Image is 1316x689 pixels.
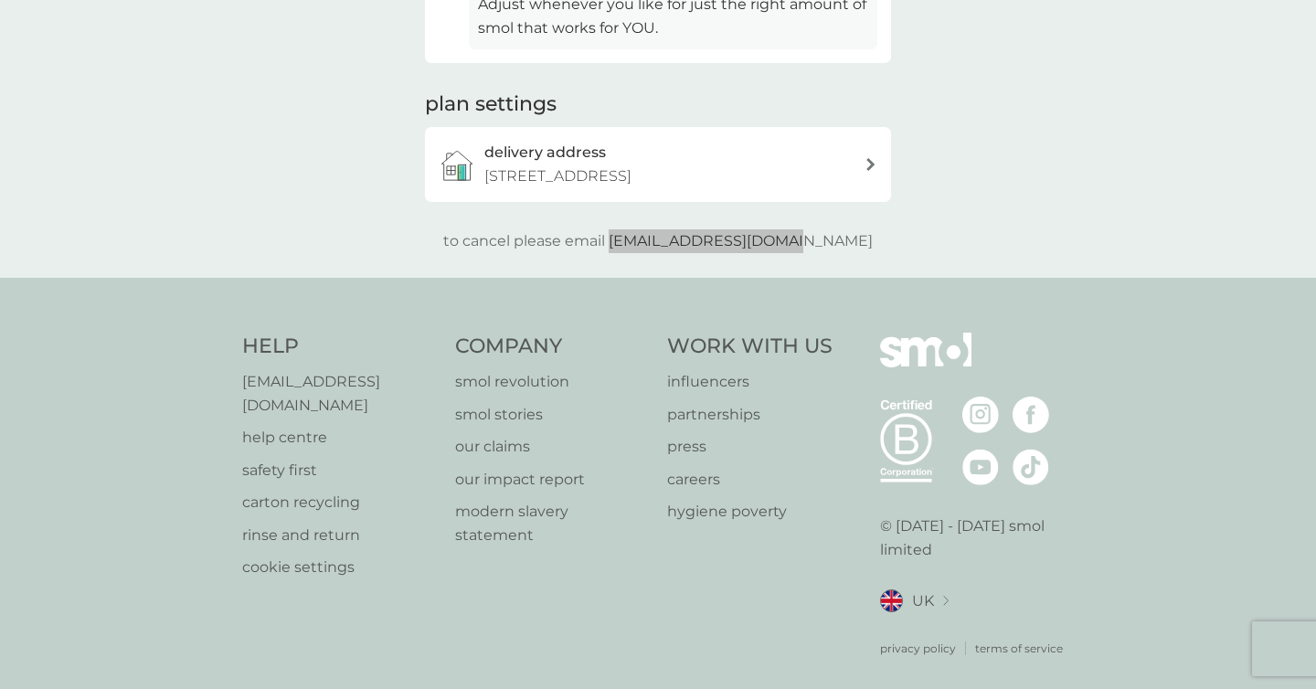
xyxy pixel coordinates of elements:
a: cookie settings [242,556,437,579]
p: [STREET_ADDRESS] [484,164,631,188]
img: UK flag [880,589,903,612]
a: delivery address[STREET_ADDRESS] [425,127,891,201]
img: visit the smol Instagram page [962,397,999,433]
h4: Work With Us [667,333,833,361]
p: to cancel please email [EMAIL_ADDRESS][DOMAIN_NAME] [443,229,873,253]
img: visit the smol Youtube page [962,449,999,485]
a: press [667,435,833,459]
a: modern slavery statement [455,500,650,546]
img: visit the smol Facebook page [1013,397,1049,433]
a: [EMAIL_ADDRESS][DOMAIN_NAME] [242,370,437,417]
p: © [DATE] - [DATE] smol limited [880,514,1075,561]
h4: Company [455,333,650,361]
h2: plan settings [425,90,557,119]
h3: delivery address [484,141,606,164]
a: safety first [242,459,437,482]
a: hygiene poverty [667,500,833,524]
a: privacy policy [880,640,956,657]
a: our impact report [455,468,650,492]
a: terms of service [975,640,1063,657]
h4: Help [242,333,437,361]
a: partnerships [667,403,833,427]
img: smol [880,333,971,395]
img: select a new location [943,596,949,606]
a: our claims [455,435,650,459]
a: smol stories [455,403,650,427]
a: careers [667,468,833,492]
a: rinse and return [242,524,437,547]
a: influencers [667,370,833,394]
img: visit the smol Tiktok page [1013,449,1049,485]
a: smol revolution [455,370,650,394]
a: help centre [242,426,437,450]
a: carton recycling [242,491,437,514]
span: UK [912,589,934,613]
